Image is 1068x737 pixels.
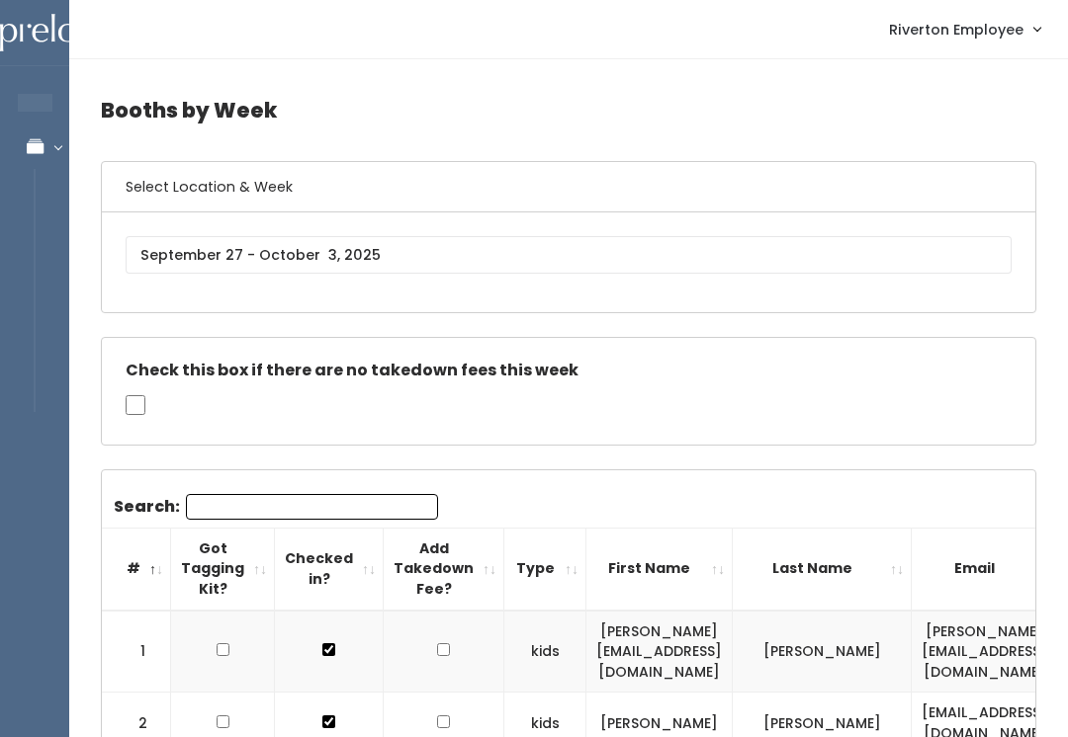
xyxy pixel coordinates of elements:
input: Search: [186,494,438,520]
th: Last Name: activate to sort column ascending [733,528,912,610]
td: [PERSON_NAME] [733,611,912,693]
th: Add Takedown Fee?: activate to sort column ascending [384,528,504,610]
input: September 27 - October 3, 2025 [126,236,1012,274]
a: Riverton Employee [869,8,1060,50]
h4: Booths by Week [101,83,1036,137]
td: [PERSON_NAME][EMAIL_ADDRESS][DOMAIN_NAME] [586,611,733,693]
th: First Name: activate to sort column ascending [586,528,733,610]
th: #: activate to sort column descending [102,528,171,610]
td: [PERSON_NAME][EMAIL_ADDRESS][DOMAIN_NAME] [912,611,1058,693]
th: Got Tagging Kit?: activate to sort column ascending [171,528,275,610]
td: kids [504,611,586,693]
td: 1 [102,611,171,693]
h5: Check this box if there are no takedown fees this week [126,362,1012,379]
label: Search: [114,494,438,520]
th: Checked in?: activate to sort column ascending [275,528,384,610]
th: Email: activate to sort column ascending [912,528,1058,610]
span: Riverton Employee [889,19,1023,41]
h6: Select Location & Week [102,162,1035,212]
th: Type: activate to sort column ascending [504,528,586,610]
